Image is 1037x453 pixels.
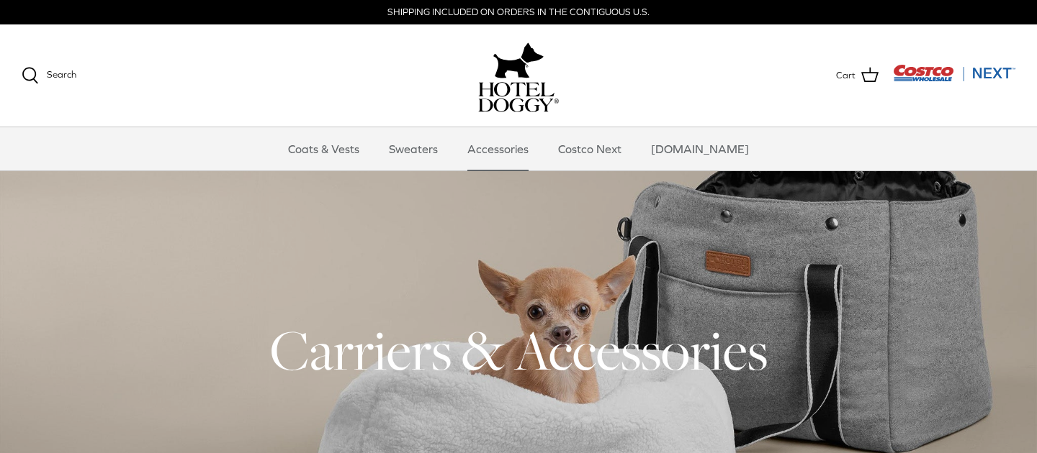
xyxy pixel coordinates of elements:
[493,39,544,82] img: hoteldoggy.com
[638,127,762,170] a: [DOMAIN_NAME]
[454,127,542,170] a: Accessories
[836,68,856,83] span: Cart
[836,66,879,85] a: Cart
[275,127,372,170] a: Coats & Vests
[478,82,559,112] img: hoteldoggycom
[22,67,76,84] a: Search
[893,64,1015,82] img: Costco Next
[22,315,1015,385] h1: Carriers & Accessories
[478,39,559,112] a: hoteldoggy.com hoteldoggycom
[376,127,451,170] a: Sweaters
[545,127,634,170] a: Costco Next
[893,73,1015,84] a: Visit Costco Next
[47,69,76,80] span: Search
